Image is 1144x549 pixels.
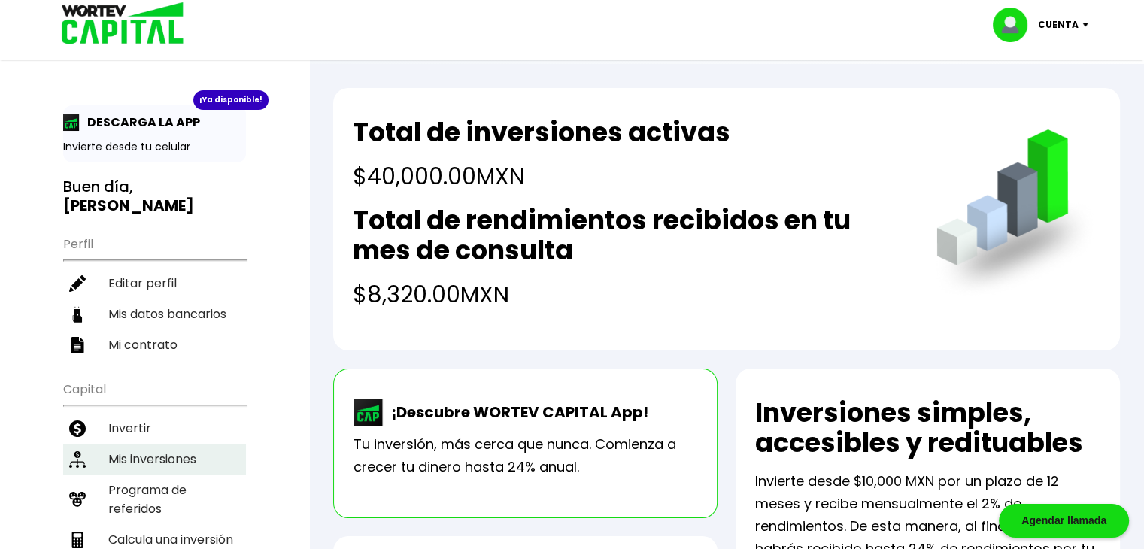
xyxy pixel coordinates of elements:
h4: $8,320.00 MXN [353,278,906,311]
img: inversiones-icon.6695dc30.svg [69,451,86,468]
a: Mis datos bancarios [63,299,246,329]
h2: Total de rendimientos recibidos en tu mes de consulta [353,205,906,265]
a: Mis inversiones [63,444,246,475]
a: Mi contrato [63,329,246,360]
p: ¡Descubre WORTEV CAPITAL App! [384,401,648,423]
h2: Total de inversiones activas [353,117,730,147]
p: Cuenta [1038,14,1079,36]
img: datos-icon.10cf9172.svg [69,306,86,323]
h4: $40,000.00 MXN [353,159,730,193]
b: [PERSON_NAME] [63,195,194,216]
div: ¡Ya disponible! [193,90,269,110]
img: app-icon [63,114,80,131]
h2: Inversiones simples, accesibles y redituables [755,398,1100,458]
img: profile-image [993,8,1038,42]
h3: Buen día, [63,177,246,215]
img: editar-icon.952d3147.svg [69,275,86,292]
a: Editar perfil [63,268,246,299]
p: Tu inversión, más cerca que nunca. Comienza a crecer tu dinero hasta 24% anual. [354,433,697,478]
p: Invierte desde tu celular [63,139,246,155]
a: Programa de referidos [63,475,246,524]
img: invertir-icon.b3b967d7.svg [69,420,86,437]
ul: Perfil [63,227,246,360]
p: DESCARGA LA APP [80,113,200,132]
img: grafica.516fef24.png [930,129,1100,300]
img: contrato-icon.f2db500c.svg [69,337,86,353]
div: Agendar llamada [999,504,1129,538]
img: icon-down [1079,23,1099,27]
img: calculadora-icon.17d418c4.svg [69,532,86,548]
img: wortev-capital-app-icon [354,399,384,426]
a: Invertir [63,413,246,444]
img: recomiendanos-icon.9b8e9327.svg [69,491,86,508]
